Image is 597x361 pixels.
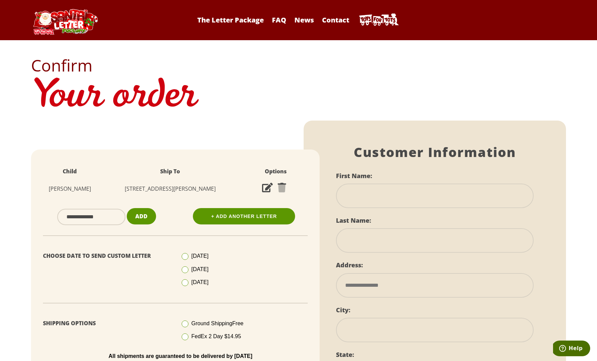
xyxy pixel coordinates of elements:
th: Options [239,163,313,180]
iframe: Opens a widget where you can find more information [553,341,590,358]
p: All shipments are guaranteed to be delivered by [DATE] [48,353,313,359]
label: First Name: [336,172,372,180]
label: State: [336,350,354,359]
a: News [291,15,317,25]
a: + Add Another Letter [193,208,295,224]
th: Child [38,163,102,180]
span: Add [135,213,148,220]
span: [DATE] [192,253,209,259]
span: Ground Shipping [192,320,244,326]
label: City: [336,306,350,314]
img: Santa Letter Logo [31,9,99,35]
a: Contact [319,15,353,25]
td: [STREET_ADDRESS][PERSON_NAME] [102,180,239,198]
h1: Customer Information [336,144,534,160]
span: Free [232,320,244,326]
label: Last Name: [336,216,371,224]
h2: Confirm [31,57,566,74]
span: FedEx 2 Day $14.95 [192,333,241,339]
span: [DATE] [192,266,209,272]
th: Ship To [102,163,239,180]
span: [DATE] [192,279,209,285]
p: Shipping Options [43,318,170,328]
h1: Your order [31,74,566,121]
td: [PERSON_NAME] [38,180,102,198]
label: Address: [336,261,363,269]
a: The Letter Package [194,15,267,25]
a: FAQ [269,15,290,25]
button: Add [127,208,156,225]
p: Choose Date To Send Custom Letter [43,251,170,261]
